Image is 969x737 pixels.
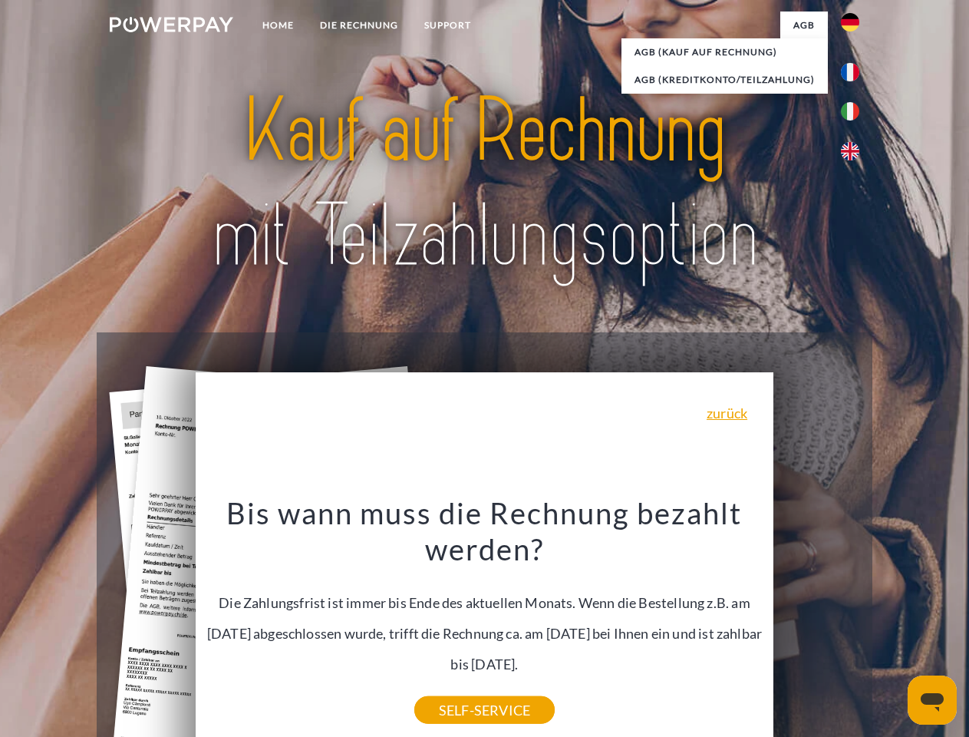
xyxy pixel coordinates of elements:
[414,696,555,724] a: SELF-SERVICE
[411,12,484,39] a: SUPPORT
[621,66,828,94] a: AGB (Kreditkonto/Teilzahlung)
[307,12,411,39] a: DIE RECHNUNG
[841,142,859,160] img: en
[110,17,233,32] img: logo-powerpay-white.svg
[780,12,828,39] a: agb
[841,102,859,121] img: it
[841,63,859,81] img: fr
[147,74,822,294] img: title-powerpay_de.svg
[841,13,859,31] img: de
[249,12,307,39] a: Home
[621,38,828,66] a: AGB (Kauf auf Rechnung)
[908,676,957,725] iframe: Schaltfläche zum Öffnen des Messaging-Fensters
[707,406,747,420] a: zurück
[205,494,765,710] div: Die Zahlungsfrist ist immer bis Ende des aktuellen Monats. Wenn die Bestellung z.B. am [DATE] abg...
[205,494,765,568] h3: Bis wann muss die Rechnung bezahlt werden?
